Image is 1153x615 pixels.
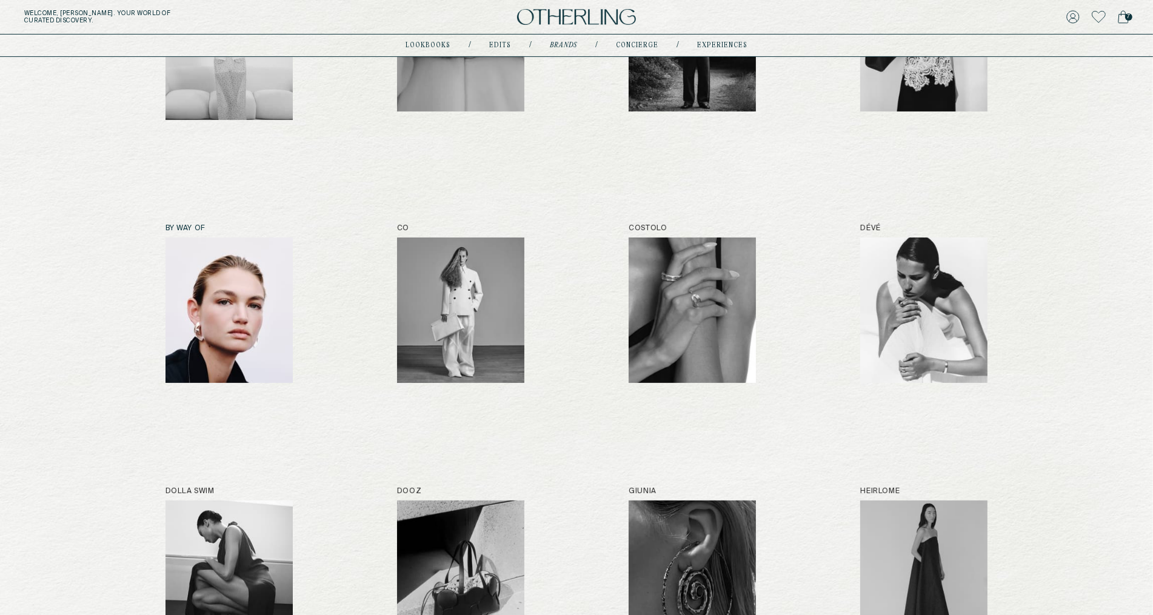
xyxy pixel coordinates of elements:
h2: Co [397,224,524,233]
a: lookbooks [406,42,450,48]
a: experiences [697,42,747,48]
div: / [595,41,598,50]
div: / [529,41,532,50]
a: Costolo [629,224,756,383]
img: Dévé [860,238,988,383]
div: / [677,41,679,50]
img: Co [397,238,524,383]
img: Costolo [629,238,756,383]
h2: By Way Of [165,224,293,233]
h2: Giunia [629,487,756,496]
a: Edits [489,42,511,48]
h2: Heirlome [860,487,988,496]
a: Brands [550,42,577,48]
h5: Welcome, [PERSON_NAME] . Your world of curated discovery. [24,10,356,24]
a: concierge [616,42,658,48]
a: Dévé [860,224,988,383]
span: 7 [1125,13,1132,21]
a: 7 [1118,8,1129,25]
h2: Dolla Swim [165,487,293,496]
img: logo [517,9,636,25]
h2: Dooz [397,487,524,496]
h2: Dévé [860,224,988,233]
a: Co [397,224,524,383]
img: By Way Of [165,238,293,383]
div: / [469,41,471,50]
h2: Costolo [629,224,756,233]
a: By Way Of [165,224,293,383]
